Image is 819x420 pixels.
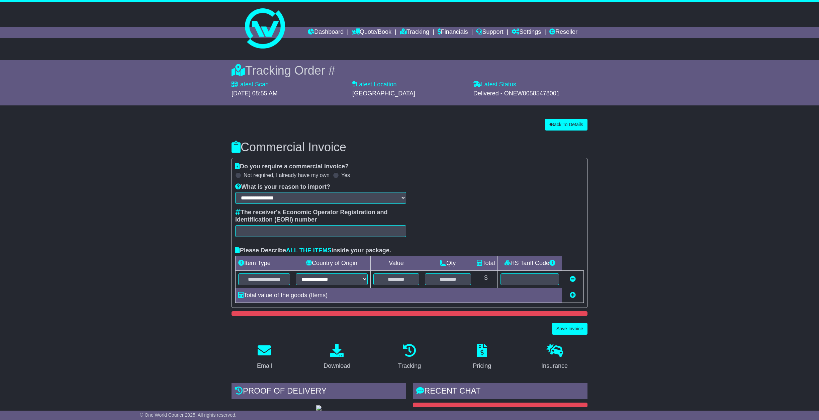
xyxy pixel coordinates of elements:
[232,81,269,88] label: Latest Scan
[316,405,322,411] img: GetPodImage
[474,256,498,271] td: Total
[232,141,587,154] h3: Commercial Invoice
[293,256,370,271] td: Country of Origin
[473,81,516,88] label: Latest Status
[286,247,332,254] span: ALL THE ITEMS
[545,119,587,131] button: Back To Details
[512,27,541,38] a: Settings
[473,90,560,97] span: Delivered - ONEW00585478001
[352,27,391,38] a: Quote/Book
[341,172,350,178] label: Yes
[400,27,429,38] a: Tracking
[370,256,422,271] td: Value
[235,247,391,254] label: Please Describe inside your package.
[438,27,468,38] a: Financials
[232,63,587,78] div: Tracking Order #
[422,256,474,271] td: Qty
[319,341,355,373] a: Download
[473,361,491,370] div: Pricing
[468,341,495,373] a: Pricing
[235,163,349,170] label: Do you require a commercial invoice?
[570,276,576,282] a: Remove this item
[394,341,425,373] a: Tracking
[352,90,415,97] span: [GEOGRAPHIC_DATA]
[257,361,272,370] div: Email
[413,383,587,401] div: RECENT CHAT
[570,292,576,299] a: Add new item
[476,27,503,38] a: Support
[352,81,396,88] label: Latest Location
[549,27,577,38] a: Reseller
[232,383,406,401] div: Proof of Delivery
[235,209,406,223] label: The receiver's Economic Operator Registration and Identification (EORI) number
[140,412,237,418] span: © One World Courier 2025. All rights reserved.
[232,90,278,97] span: [DATE] 08:55 AM
[552,323,587,335] button: Save Invoice
[541,361,568,370] div: Insurance
[244,172,330,178] label: Not required, I already have my own
[324,361,350,370] div: Download
[474,271,498,288] td: $
[398,361,421,370] div: Tracking
[235,183,330,191] label: What is your reason to import?
[253,341,276,373] a: Email
[236,256,293,271] td: Item Type
[308,27,344,38] a: Dashboard
[498,256,562,271] td: HS Tariff Code
[235,291,556,300] div: Total value of the goods ( Items)
[537,341,572,373] a: Insurance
